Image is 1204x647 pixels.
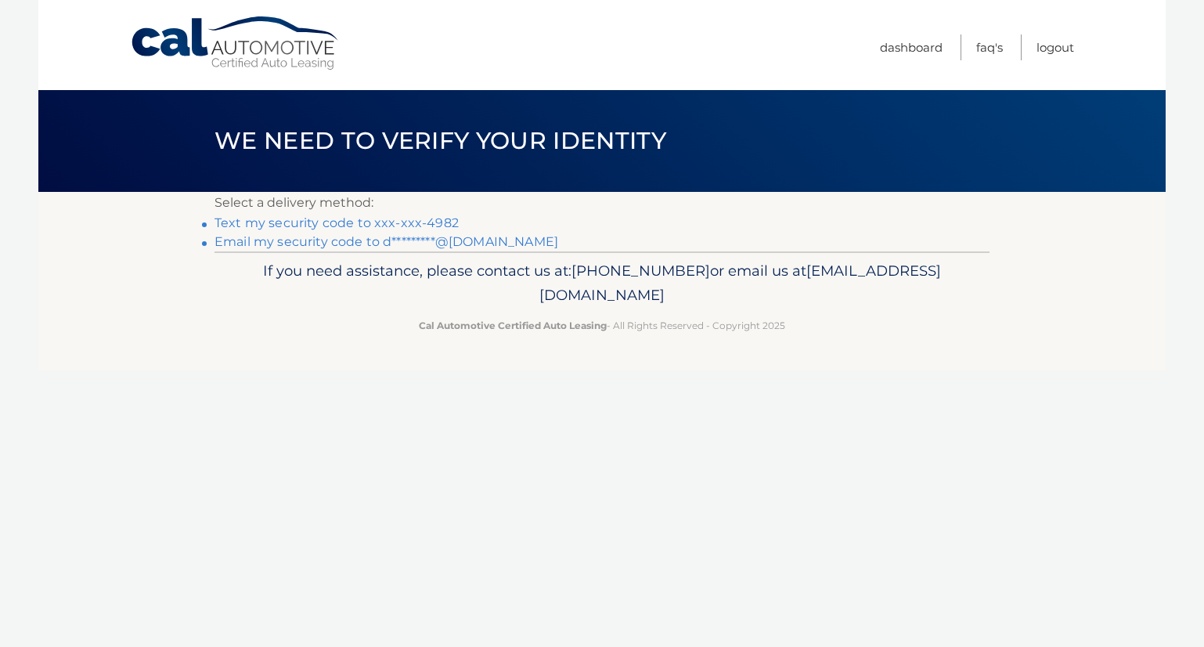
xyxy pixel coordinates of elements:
[214,215,459,230] a: Text my security code to xxx-xxx-4982
[571,262,710,280] span: [PHONE_NUMBER]
[1036,34,1074,60] a: Logout
[976,34,1003,60] a: FAQ's
[225,258,979,309] p: If you need assistance, please contact us at: or email us at
[214,192,990,214] p: Select a delivery method:
[214,234,558,249] a: Email my security code to d*********@[DOMAIN_NAME]
[130,16,341,71] a: Cal Automotive
[880,34,943,60] a: Dashboard
[225,317,979,334] p: - All Rights Reserved - Copyright 2025
[419,320,607,331] strong: Cal Automotive Certified Auto Leasing
[214,126,666,155] span: We need to verify your identity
